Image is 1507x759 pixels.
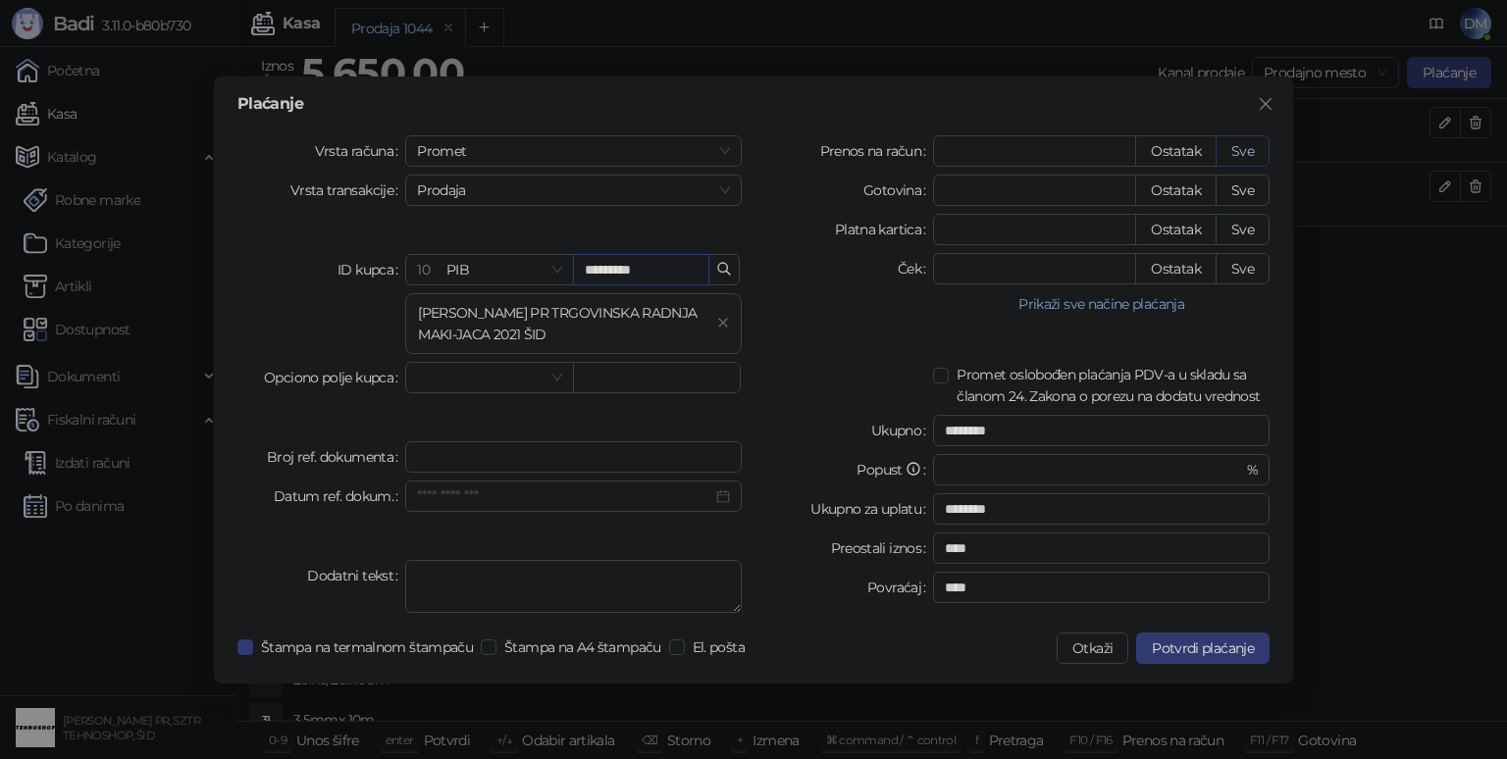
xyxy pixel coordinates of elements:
[835,214,933,245] label: Platna kartica
[717,317,729,329] button: close
[405,441,742,473] input: Broj ref. dokumenta
[496,636,669,658] span: Štampa na A4 štampaču
[1216,135,1270,167] button: Sve
[1136,632,1270,664] button: Potvrdi plaćanje
[417,176,730,205] span: Prodaja
[717,317,729,329] span: close
[1250,96,1281,112] span: Zatvori
[418,302,709,345] div: [PERSON_NAME] PR TRGOVINSKA RADNJA MAKI-JACA 2021 ŠID
[1258,96,1273,112] span: close
[307,560,405,591] label: Dodatni tekst
[274,481,406,512] label: Datum ref. dokum.
[417,485,712,507] input: Datum ref. dokum.
[1216,214,1270,245] button: Sve
[338,254,405,285] label: ID kupca
[267,441,405,473] label: Broj ref. dokumenta
[405,560,742,613] textarea: Dodatni tekst
[417,261,430,278] span: 10
[945,455,1242,484] input: Popust
[831,532,934,564] label: Preostali iznos
[820,135,934,167] label: Prenos na račun
[949,364,1270,407] span: Promet oslobođen plaćanja PDV-a u skladu sa članom 24. Zakona o porezu na dodatu vrednost
[237,96,1270,112] div: Plaćanje
[1135,214,1217,245] button: Ostatak
[857,454,933,485] label: Popust
[685,636,753,658] span: El. pošta
[253,636,481,658] span: Štampa na termalnom štampaču
[1152,639,1254,657] span: Potvrdi plaćanje
[290,175,406,206] label: Vrsta transakcije
[1135,175,1217,206] button: Ostatak
[1250,88,1281,120] button: Close
[264,362,405,393] label: Opciono polje kupca
[867,572,933,603] label: Povraćaj
[417,255,561,284] span: PIB
[315,135,406,167] label: Vrsta računa
[1057,632,1128,664] button: Otkaži
[933,292,1270,316] button: Prikaži sve načine plaćanja
[898,253,933,284] label: Ček
[1135,135,1217,167] button: Ostatak
[871,415,934,446] label: Ukupno
[417,136,730,166] span: Promet
[810,493,933,525] label: Ukupno za uplatu
[1216,175,1270,206] button: Sve
[1216,253,1270,284] button: Sve
[863,175,933,206] label: Gotovina
[1135,253,1217,284] button: Ostatak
